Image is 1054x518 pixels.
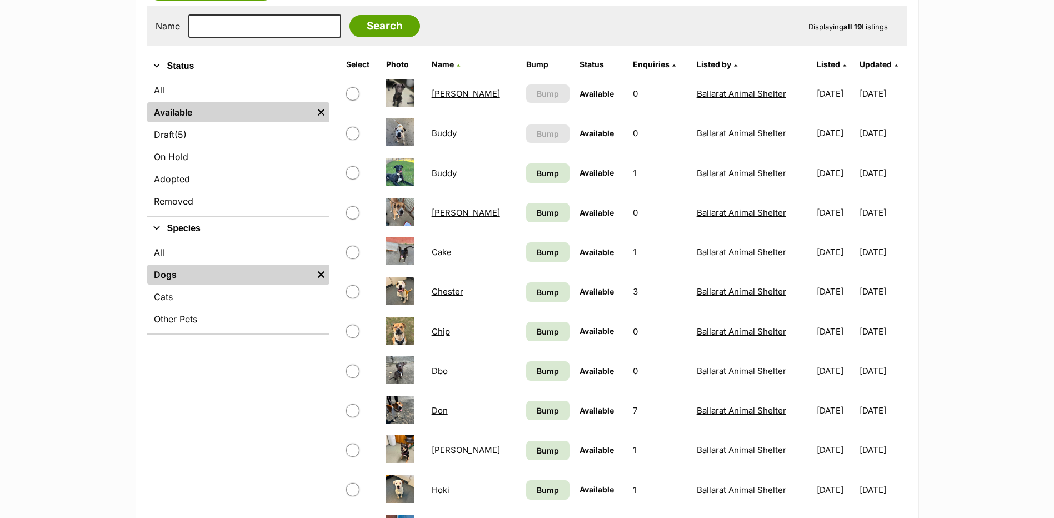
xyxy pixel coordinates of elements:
[860,74,906,113] td: [DATE]
[860,193,906,232] td: [DATE]
[537,207,559,218] span: Bump
[697,128,786,138] a: Ballarat Animal Shelter
[628,272,691,311] td: 3
[537,246,559,258] span: Bump
[522,56,574,73] th: Bump
[147,147,329,167] a: On Hold
[432,247,452,257] a: Cake
[432,326,450,337] a: Chip
[843,22,862,31] strong: all 19
[628,114,691,152] td: 0
[537,128,559,140] span: Bump
[628,391,691,430] td: 7
[580,445,614,455] span: Available
[628,312,691,351] td: 0
[537,88,559,99] span: Bump
[860,154,906,192] td: [DATE]
[697,88,786,99] a: Ballarat Animal Shelter
[526,401,570,420] a: Bump
[580,366,614,376] span: Available
[697,326,786,337] a: Ballarat Animal Shelter
[697,207,786,218] a: Ballarat Animal Shelter
[697,59,737,69] a: Listed by
[860,391,906,430] td: [DATE]
[812,431,858,469] td: [DATE]
[812,272,858,311] td: [DATE]
[537,365,559,377] span: Bump
[812,74,858,113] td: [DATE]
[812,114,858,152] td: [DATE]
[147,191,329,211] a: Removed
[147,287,329,307] a: Cats
[812,312,858,351] td: [DATE]
[432,168,457,178] a: Buddy
[697,59,731,69] span: Listed by
[812,391,858,430] td: [DATE]
[812,154,858,192] td: [DATE]
[812,233,858,271] td: [DATE]
[817,59,846,69] a: Listed
[628,193,691,232] td: 0
[860,312,906,351] td: [DATE]
[526,163,570,183] a: Bump
[432,59,460,69] a: Name
[313,102,329,122] a: Remove filter
[697,405,786,416] a: Ballarat Animal Shelter
[432,59,454,69] span: Name
[628,154,691,192] td: 1
[432,485,449,495] a: Hoki
[382,56,426,73] th: Photo
[580,406,614,415] span: Available
[580,168,614,177] span: Available
[526,84,570,103] button: Bump
[342,56,381,73] th: Select
[537,326,559,337] span: Bump
[526,361,570,381] a: Bump
[697,366,786,376] a: Ballarat Animal Shelter
[147,102,313,122] a: Available
[147,309,329,329] a: Other Pets
[156,21,180,31] label: Name
[537,405,559,416] span: Bump
[812,193,858,232] td: [DATE]
[697,168,786,178] a: Ballarat Animal Shelter
[628,431,691,469] td: 1
[537,167,559,179] span: Bump
[860,431,906,469] td: [DATE]
[432,88,500,99] a: [PERSON_NAME]
[432,207,500,218] a: [PERSON_NAME]
[147,169,329,189] a: Adopted
[628,74,691,113] td: 0
[526,322,570,341] a: Bump
[860,59,898,69] a: Updated
[147,265,313,285] a: Dogs
[147,78,329,216] div: Status
[860,59,892,69] span: Updated
[313,265,329,285] a: Remove filter
[808,22,888,31] span: Displaying Listings
[580,287,614,296] span: Available
[817,59,840,69] span: Listed
[860,471,906,509] td: [DATE]
[147,242,329,262] a: All
[812,471,858,509] td: [DATE]
[432,405,448,416] a: Don
[349,15,420,37] input: Search
[580,128,614,138] span: Available
[580,89,614,98] span: Available
[628,352,691,390] td: 0
[432,366,448,376] a: Dbo
[860,233,906,271] td: [DATE]
[860,272,906,311] td: [DATE]
[580,247,614,257] span: Available
[628,471,691,509] td: 1
[526,480,570,500] a: Bump
[432,286,463,297] a: Chester
[526,441,570,460] a: Bump
[147,59,329,73] button: Status
[147,240,329,333] div: Species
[697,286,786,297] a: Ballarat Animal Shelter
[812,352,858,390] td: [DATE]
[432,445,500,455] a: [PERSON_NAME]
[575,56,627,73] th: Status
